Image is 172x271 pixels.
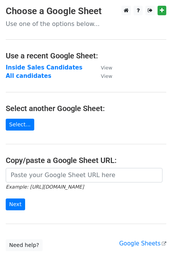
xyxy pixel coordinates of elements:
[6,156,166,165] h4: Copy/paste a Google Sheet URL:
[101,73,112,79] small: View
[119,240,166,247] a: Google Sheets
[6,6,166,17] h3: Choose a Google Sheet
[6,119,34,131] a: Select...
[6,20,166,28] p: Use one of the options below...
[6,168,162,182] input: Paste your Google Sheet URL here
[101,65,112,71] small: View
[6,104,166,113] h4: Select another Google Sheet:
[93,64,112,71] a: View
[6,198,25,210] input: Next
[6,64,83,71] a: Inside Sales Candidates
[6,51,166,60] h4: Use a recent Google Sheet:
[6,184,84,190] small: Example: [URL][DOMAIN_NAME]
[93,73,112,79] a: View
[6,73,51,79] a: All candidates
[6,239,43,251] a: Need help?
